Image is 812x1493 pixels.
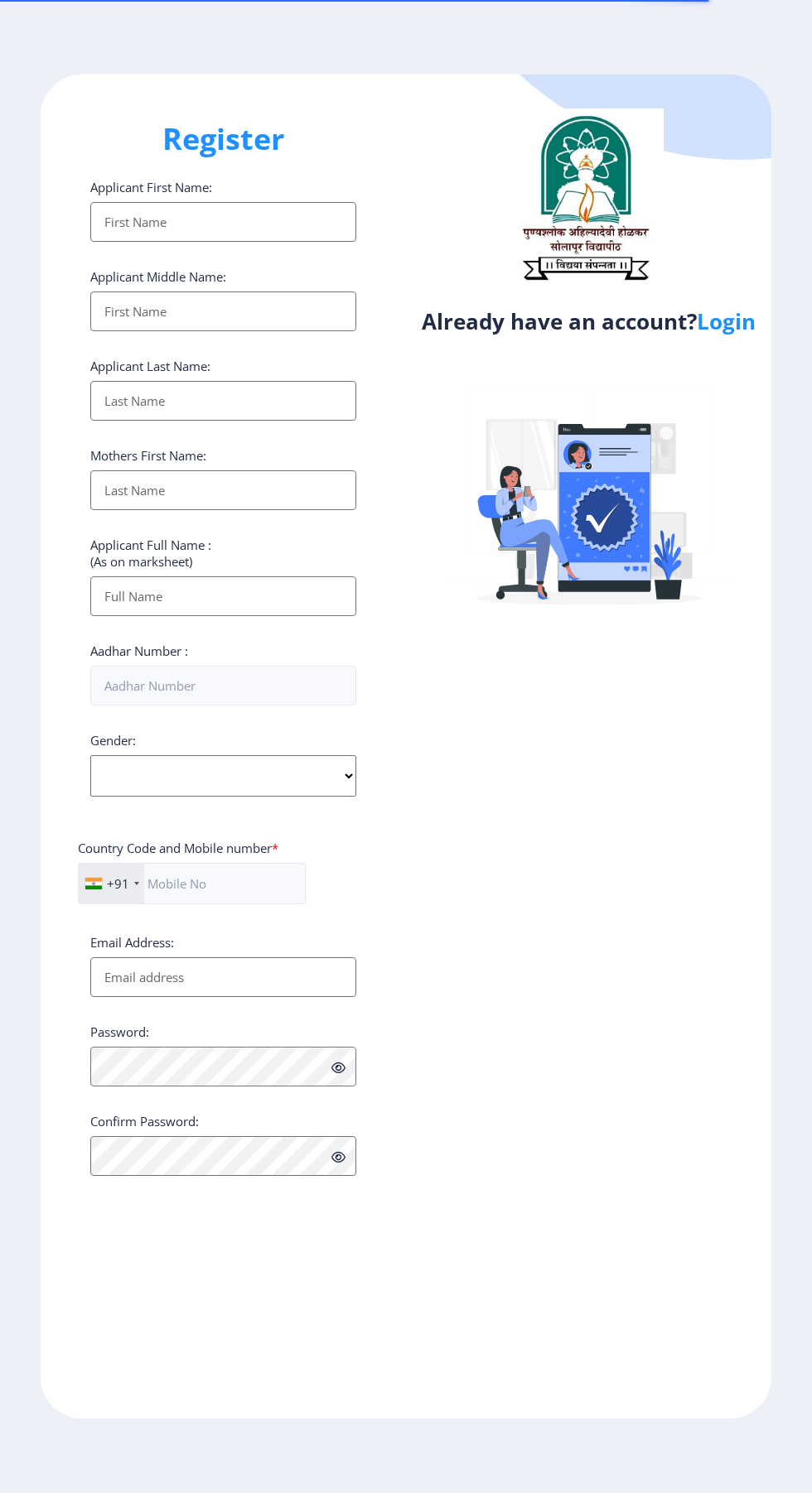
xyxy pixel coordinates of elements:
[90,358,210,374] label: Applicant Last Name:
[90,447,206,464] label: Mothers First Name:
[90,119,356,159] h1: Register
[90,934,174,951] label: Email Address:
[78,863,306,904] input: Mobile No
[79,864,144,903] div: India (भारत): +91
[90,643,188,659] label: Aadhar Number :
[78,840,278,856] label: Country Code and Mobile number
[697,306,756,336] a: Login
[90,381,356,421] input: Last Name
[90,179,212,195] label: Applicant First Name:
[90,470,356,510] input: Last Name
[90,202,356,242] input: First Name
[90,576,356,616] input: Full Name
[444,357,734,647] img: Verified-rafiki.svg
[90,291,356,331] input: First Name
[90,1113,199,1129] label: Confirm Password:
[90,666,356,706] input: Aadhar Number
[90,1023,149,1040] label: Password:
[90,957,356,997] input: Email address
[418,308,759,335] h4: Already have an account?
[90,268,226,285] label: Applicant Middle Name:
[107,875,129,892] div: +91
[90,537,211,570] label: Applicant Full Name : (As on marksheet)
[506,108,664,286] img: logo
[90,732,136,749] label: Gender:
